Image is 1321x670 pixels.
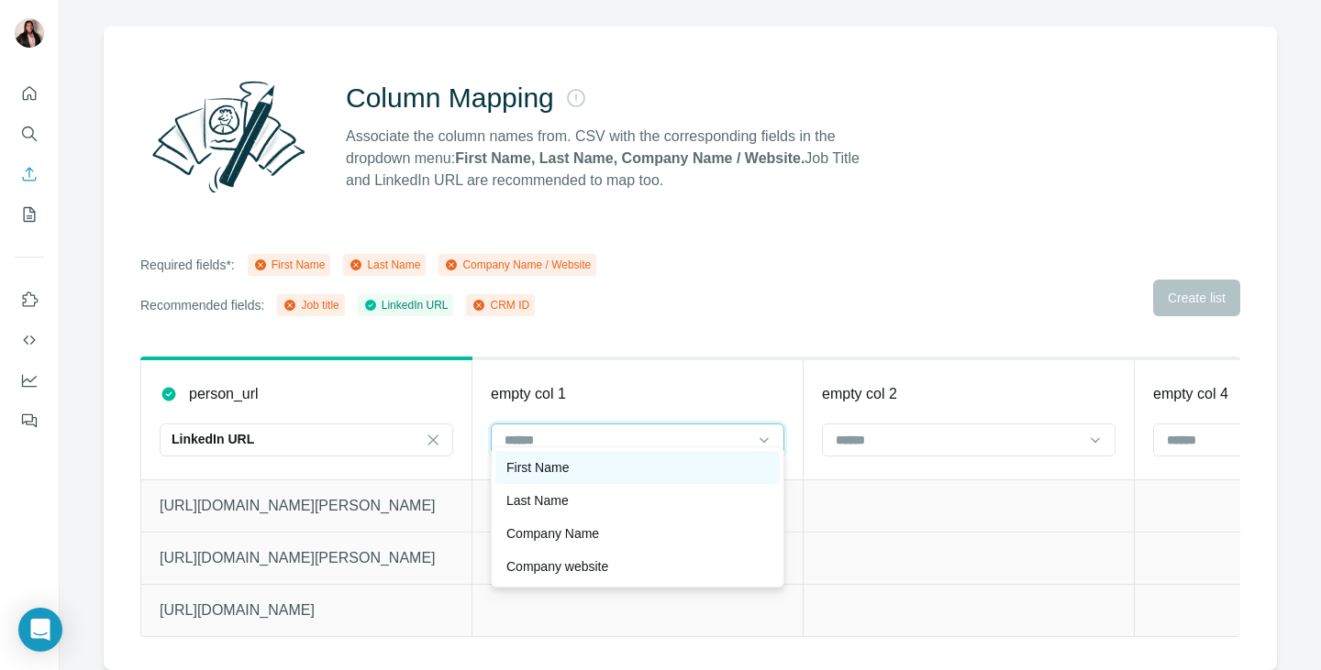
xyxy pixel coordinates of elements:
[455,150,805,166] strong: First Name, Last Name, Company Name / Website.
[822,383,897,405] p: empty col 2
[363,297,449,313] div: LinkedIn URL
[444,257,591,273] div: Company Name / Website
[15,77,44,110] button: Quick start
[15,283,44,316] button: Use Surfe on LinkedIn
[349,257,420,273] div: Last Name
[491,383,566,405] p: empty col 1
[253,257,326,273] div: First Name
[172,430,254,448] p: LinkedIn URL
[15,117,44,150] button: Search
[472,297,529,313] div: CRM ID
[346,82,554,115] h2: Column Mapping
[15,198,44,231] button: My lists
[18,608,62,652] div: Open Intercom Messenger
[346,126,876,192] p: Associate the column names from. CSV with the corresponding fields in the dropdown menu: Job Titl...
[15,158,44,191] button: Enrich CSV
[160,547,453,569] p: [URL][DOMAIN_NAME][PERSON_NAME]
[506,458,569,477] p: First Name
[283,297,339,313] div: Job title
[1153,383,1228,405] p: empty col 4
[506,557,608,576] p: Company website
[140,256,235,274] p: Required fields*:
[140,296,264,314] p: Recommended fields:
[15,18,44,48] img: Avatar
[15,324,44,357] button: Use Surfe API
[160,599,453,621] p: [URL][DOMAIN_NAME]
[15,364,44,397] button: Dashboard
[506,491,569,510] p: Last Name
[15,404,44,437] button: Feedback
[189,383,259,405] p: person_url
[140,71,316,203] img: Surfe Illustration - Column Mapping
[160,495,453,517] p: [URL][DOMAIN_NAME][PERSON_NAME]
[506,524,599,543] p: Company Name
